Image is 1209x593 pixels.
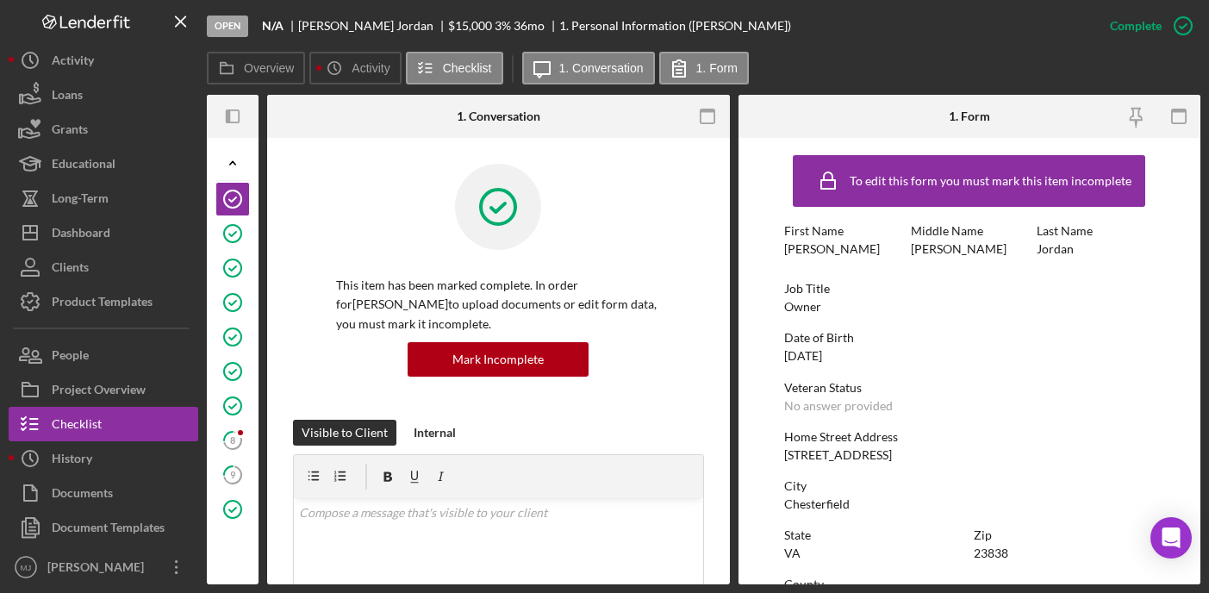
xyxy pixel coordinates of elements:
[784,349,822,363] div: [DATE]
[784,448,892,462] div: [STREET_ADDRESS]
[52,441,92,480] div: History
[495,19,511,33] div: 3 %
[911,224,1028,238] div: Middle Name
[43,550,155,589] div: [PERSON_NAME]
[262,19,284,33] b: N/A
[9,147,198,181] button: Educational
[9,43,198,78] button: Activity
[405,420,464,446] button: Internal
[9,441,198,476] button: History
[522,52,655,84] button: 1. Conversation
[9,510,198,545] button: Document Templates
[784,399,893,413] div: No answer provided
[215,458,250,492] a: 9
[784,282,1154,296] div: Job Title
[949,109,990,123] div: 1. Form
[784,242,880,256] div: [PERSON_NAME]
[784,546,801,560] div: VA
[1037,224,1154,238] div: Last Name
[293,420,396,446] button: Visible to Client
[52,338,89,377] div: People
[514,19,545,33] div: 36 mo
[52,181,109,220] div: Long-Term
[414,420,456,446] div: Internal
[784,479,1154,493] div: City
[52,510,165,549] div: Document Templates
[352,61,389,75] label: Activity
[309,52,401,84] button: Activity
[784,577,1154,591] div: County
[215,423,250,458] a: 8
[9,407,198,441] button: Checklist
[443,61,492,75] label: Checklist
[1093,9,1200,43] button: Complete
[207,16,248,37] div: Open
[784,331,1154,345] div: Date of Birth
[52,43,94,82] div: Activity
[1150,517,1192,559] div: Open Intercom Messenger
[52,78,83,116] div: Loans
[52,476,113,515] div: Documents
[52,372,146,411] div: Project Overview
[696,61,738,75] label: 1. Form
[784,430,1154,444] div: Home Street Address
[9,112,198,147] button: Grants
[9,215,198,250] button: Dashboard
[244,61,294,75] label: Overview
[52,215,110,254] div: Dashboard
[9,476,198,510] button: Documents
[1037,242,1074,256] div: Jordan
[784,497,850,511] div: Chesterfield
[408,342,589,377] button: Mark Incomplete
[1110,9,1162,43] div: Complete
[784,300,821,314] div: Owner
[52,250,89,289] div: Clients
[784,224,901,238] div: First Name
[448,18,492,33] span: $15,000
[336,276,661,334] p: This item has been marked complete. In order for [PERSON_NAME] to upload documents or edit form d...
[452,342,544,377] div: Mark Incomplete
[9,338,198,372] button: People
[52,284,153,323] div: Product Templates
[230,469,236,480] tspan: 9
[9,78,198,112] button: Loans
[9,550,198,584] button: MJ[PERSON_NAME]
[850,174,1131,188] div: To edit this form you must mark this item incomplete
[52,407,102,446] div: Checklist
[457,109,540,123] div: 1. Conversation
[21,563,32,572] text: MJ
[52,112,88,151] div: Grants
[9,181,198,215] button: Long-Term
[406,52,503,84] button: Checklist
[784,381,1154,395] div: Veteran Status
[230,434,235,446] tspan: 8
[559,61,644,75] label: 1. Conversation
[298,19,448,33] div: [PERSON_NAME] Jordan
[302,420,388,446] div: Visible to Client
[911,242,1006,256] div: [PERSON_NAME]
[559,19,791,33] div: 1. Personal Information ([PERSON_NAME])
[9,372,198,407] button: Project Overview
[9,284,198,319] button: Product Templates
[974,546,1008,560] div: 23838
[52,147,115,185] div: Educational
[659,52,749,84] button: 1. Form
[207,52,305,84] button: Overview
[9,250,198,284] button: Clients
[784,528,965,542] div: State
[974,528,1155,542] div: Zip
